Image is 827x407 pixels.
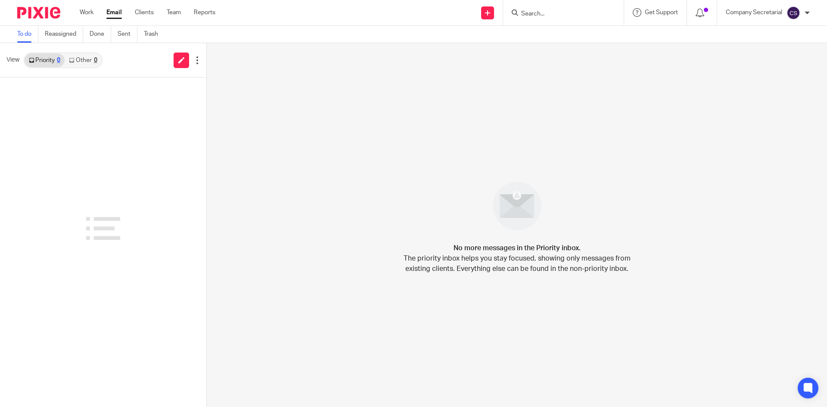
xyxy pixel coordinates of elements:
a: Team [167,8,181,17]
input: Search [520,10,598,18]
p: The priority inbox helps you stay focused, showing only messages from existing clients. Everythin... [403,253,631,274]
a: Done [90,26,111,43]
img: svg%3E [787,6,800,20]
a: Other0 [65,53,101,67]
a: Sent [118,26,137,43]
a: Work [80,8,93,17]
a: Trash [144,26,165,43]
a: Email [106,8,122,17]
h4: No more messages in the Priority inbox. [454,243,581,253]
a: To do [17,26,38,43]
div: 0 [57,57,60,63]
span: Get Support [645,9,678,16]
a: Reports [194,8,215,17]
img: Pixie [17,7,60,19]
a: Reassigned [45,26,83,43]
div: 0 [94,57,97,63]
p: Company Secretarial [726,8,782,17]
span: View [6,56,19,65]
a: Clients [135,8,154,17]
img: image [487,176,547,236]
a: Priority0 [25,53,65,67]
